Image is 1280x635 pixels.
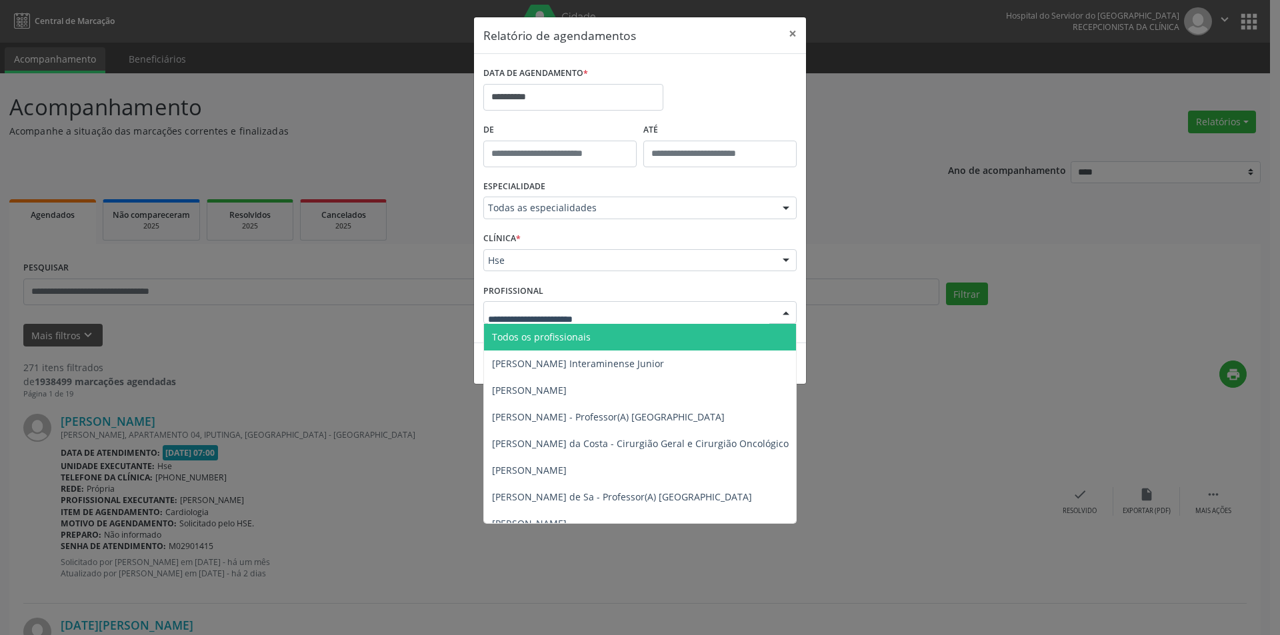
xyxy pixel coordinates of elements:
span: Todas as especialidades [488,201,769,215]
label: ESPECIALIDADE [483,177,545,197]
span: [PERSON_NAME] da Costa - Cirurgião Geral e Cirurgião Oncológico [492,437,789,450]
h5: Relatório de agendamentos [483,27,636,44]
button: Close [779,17,806,50]
span: [PERSON_NAME] - Professor(A) [GEOGRAPHIC_DATA] [492,410,725,423]
span: [PERSON_NAME] de Sa - Professor(A) [GEOGRAPHIC_DATA] [492,490,752,503]
label: DATA DE AGENDAMENTO [483,63,588,84]
span: [PERSON_NAME] [492,517,567,530]
label: ATÉ [643,120,797,141]
label: CLÍNICA [483,229,521,249]
label: PROFISSIONAL [483,281,543,301]
label: De [483,120,637,141]
span: Hse [488,254,769,267]
span: [PERSON_NAME] [492,384,567,396]
span: Todos os profissionais [492,330,591,343]
span: [PERSON_NAME] Interaminense Junior [492,357,664,370]
span: [PERSON_NAME] [492,464,567,476]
